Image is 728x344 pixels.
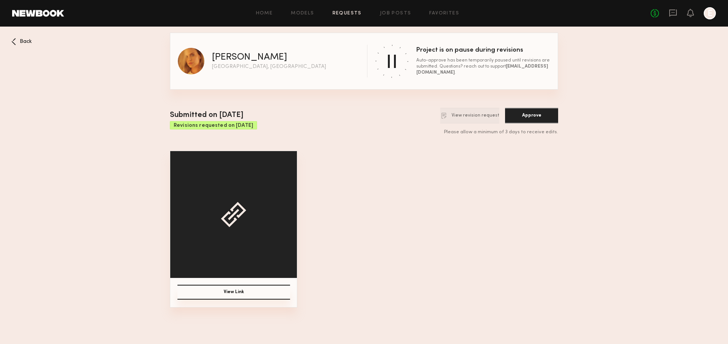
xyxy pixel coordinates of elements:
div: Submitted on [DATE] [170,110,257,121]
button: View revision request [440,108,499,123]
div: Revisions requested on [DATE] [170,121,257,129]
a: Home [256,11,273,16]
span: Back [20,39,32,44]
a: Favorites [429,11,459,16]
button: View Link [177,285,290,300]
div: Auto-approve has been temporarily paused until revisions are submitted. Questions? reach out to s... [416,57,550,76]
div: [GEOGRAPHIC_DATA], [GEOGRAPHIC_DATA] [212,64,326,69]
a: Requests [333,11,362,16]
div: Project is on pause during revisions [416,47,550,54]
button: Approve [505,108,558,123]
img: Kat S profile picture. [178,48,204,74]
b: [EMAIL_ADDRESS][DOMAIN_NAME] [416,64,548,75]
div: Please allow a minimum of 3 days to receive edits. [440,129,558,136]
a: Job Posts [380,11,411,16]
a: Models [291,11,314,16]
div: [PERSON_NAME] [212,53,287,62]
a: E [704,7,716,19]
